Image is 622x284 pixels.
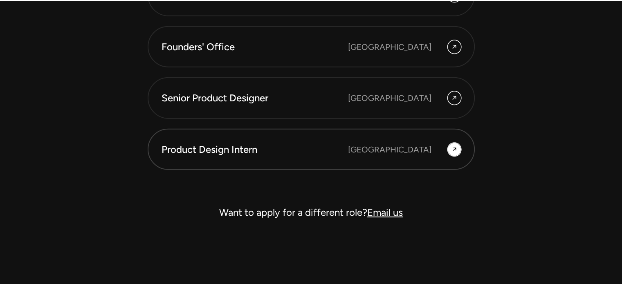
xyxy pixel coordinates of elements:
div: [GEOGRAPHIC_DATA] [348,143,431,156]
a: Email us [367,206,403,218]
div: Product Design Intern [162,143,348,157]
a: Founders' Office [GEOGRAPHIC_DATA] [148,26,475,68]
div: Want to apply for a different role? [148,203,475,222]
a: Product Design Intern [GEOGRAPHIC_DATA] [148,129,475,170]
div: Senior Product Designer [162,91,348,105]
a: Senior Product Designer [GEOGRAPHIC_DATA] [148,77,475,119]
div: [GEOGRAPHIC_DATA] [348,41,431,53]
div: [GEOGRAPHIC_DATA] [348,92,431,104]
div: Founders' Office [162,40,348,54]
